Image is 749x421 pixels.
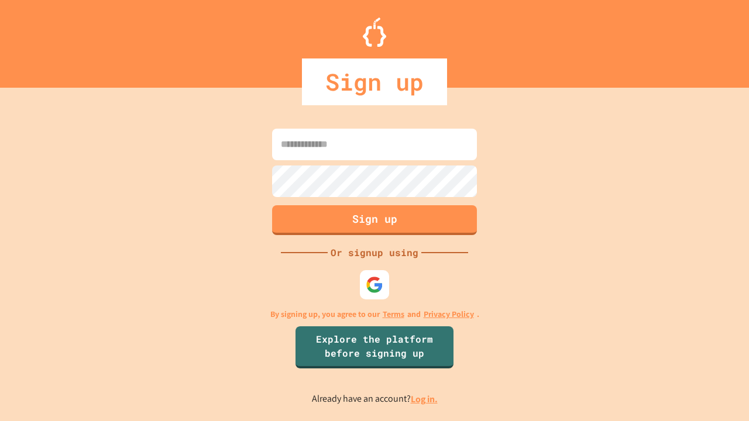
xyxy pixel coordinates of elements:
[383,308,404,320] a: Terms
[411,393,438,405] a: Log in.
[363,18,386,47] img: Logo.svg
[302,58,447,105] div: Sign up
[312,392,438,406] p: Already have an account?
[296,326,453,368] a: Explore the platform before signing up
[270,308,479,320] p: By signing up, you agree to our and .
[328,246,421,260] div: Or signup using
[272,205,477,235] button: Sign up
[366,276,383,294] img: google-icon.svg
[424,308,474,320] a: Privacy Policy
